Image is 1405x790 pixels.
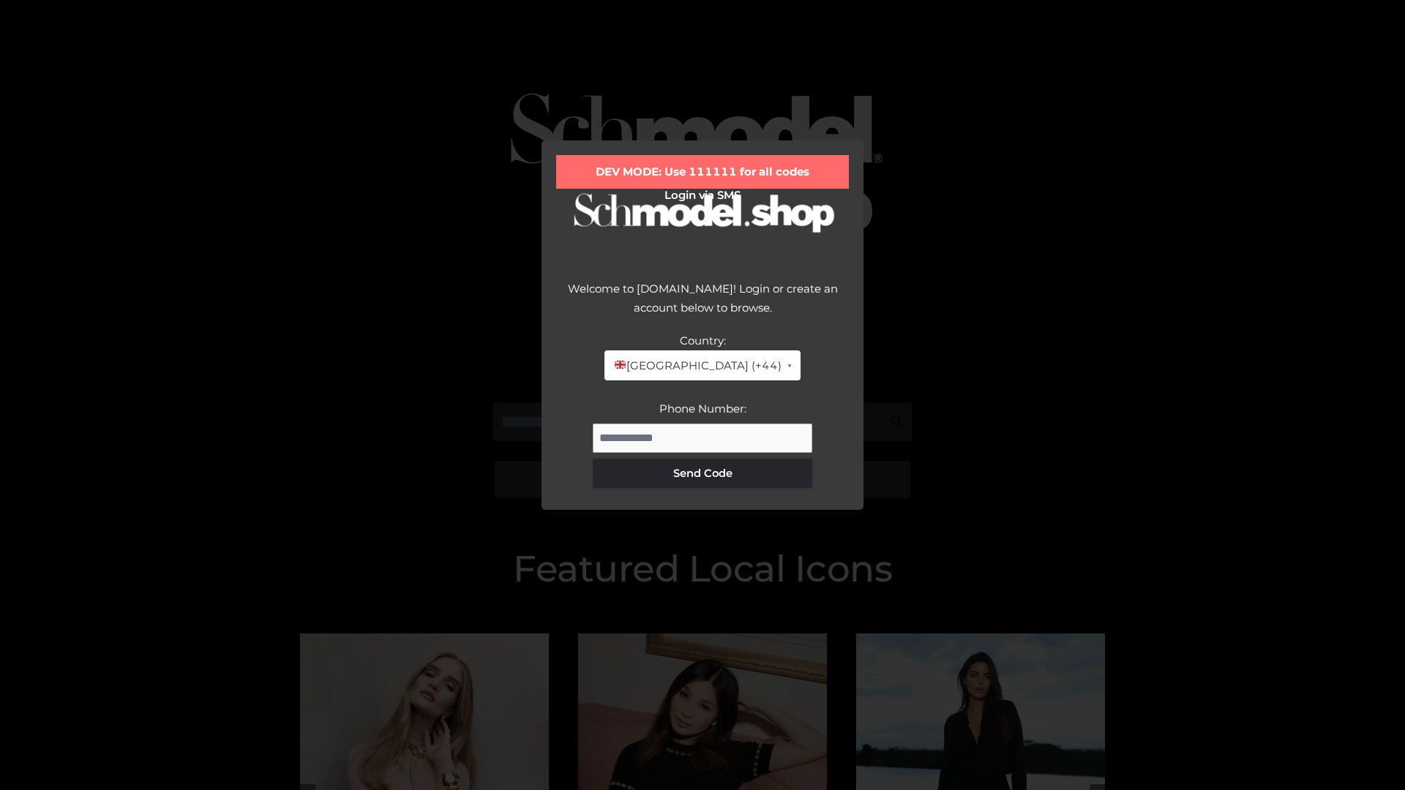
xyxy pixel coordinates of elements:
[593,459,812,488] button: Send Code
[556,189,849,202] h2: Login via SMS
[659,402,746,415] label: Phone Number:
[556,155,849,189] div: DEV MODE: Use 111111 for all codes
[680,334,726,347] label: Country:
[556,279,849,331] div: Welcome to [DOMAIN_NAME]! Login or create an account below to browse.
[615,359,626,370] img: 🇬🇧
[613,356,781,375] span: [GEOGRAPHIC_DATA] (+44)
